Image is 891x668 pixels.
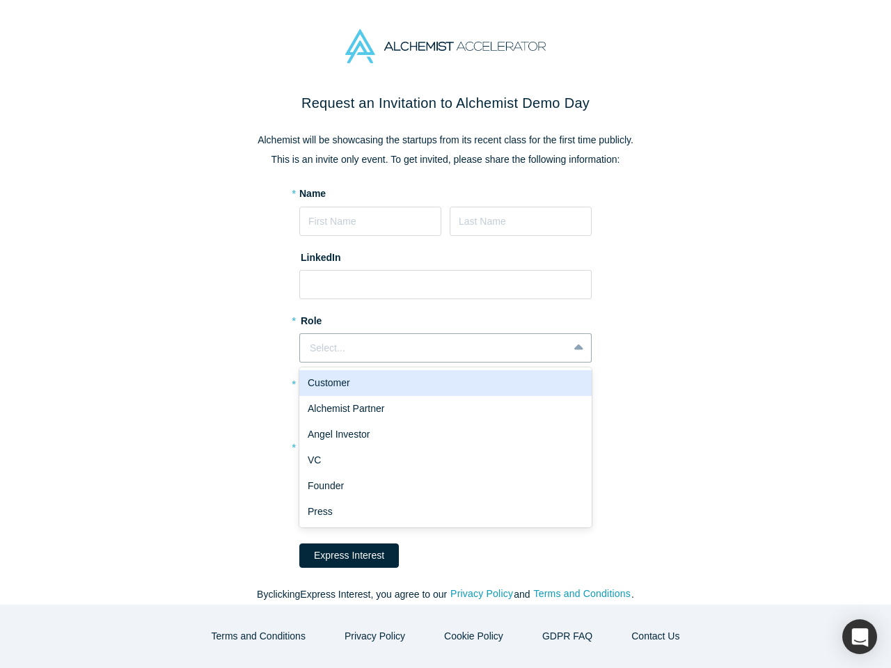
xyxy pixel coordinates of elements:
[299,422,592,447] div: Angel Investor
[299,543,399,568] button: Express Interest
[533,586,631,602] button: Terms and Conditions
[153,587,738,602] p: By clicking Express Interest , you agree to our and .
[429,624,518,649] button: Cookie Policy
[197,624,320,649] button: Terms and Conditions
[310,341,558,356] div: Select...
[299,186,326,201] label: Name
[330,624,420,649] button: Privacy Policy
[299,309,592,328] label: Role
[450,207,592,236] input: Last Name
[299,447,592,473] div: VC
[299,396,592,422] div: Alchemist Partner
[299,246,341,265] label: LinkedIn
[345,29,546,63] img: Alchemist Accelerator Logo
[528,624,607,649] a: GDPR FAQ
[450,586,514,602] button: Privacy Policy
[153,133,738,148] p: Alchemist will be showcasing the startups from its recent class for the first time publicly.
[617,624,694,649] button: Contact Us
[299,473,592,499] div: Founder
[299,370,592,396] div: Customer
[153,152,738,167] p: This is an invite only event. To get invited, please share the following information:
[299,499,592,525] div: Press
[299,207,441,236] input: First Name
[153,93,738,113] h2: Request an Invitation to Alchemist Demo Day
